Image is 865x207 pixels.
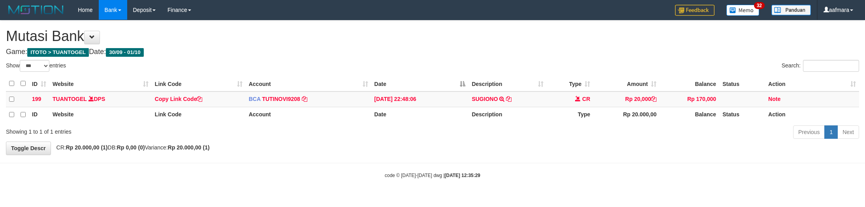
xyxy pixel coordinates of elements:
div: Showing 1 to 1 of 1 entries [6,125,355,136]
strong: Rp 0,00 (0) [117,144,145,151]
label: Search: [782,60,859,72]
th: Action: activate to sort column ascending [765,76,859,91]
th: Website [49,107,152,122]
th: Date: activate to sort column descending [371,76,469,91]
th: Type: activate to sort column ascending [547,76,593,91]
span: 30/09 - 01/10 [106,48,144,57]
a: Copy Rp 20,000 to clipboard [651,96,656,102]
th: Status [719,76,765,91]
th: Link Code: activate to sort column ascending [152,76,246,91]
th: Action [765,107,859,122]
a: SUGIONO [472,96,498,102]
a: Toggle Descr [6,142,51,155]
a: TUTINOVI9208 [262,96,300,102]
img: panduan.png [771,5,811,15]
th: Status [719,107,765,122]
h4: Game: Date: [6,48,859,56]
th: Amount: activate to sort column ascending [593,76,660,91]
img: MOTION_logo.png [6,4,66,16]
img: Feedback.jpg [675,5,715,16]
h1: Mutasi Bank [6,28,859,44]
input: Search: [803,60,859,72]
th: Account [246,107,371,122]
th: Website: activate to sort column ascending [49,76,152,91]
td: DPS [49,91,152,107]
span: CR [582,96,590,102]
a: Previous [793,125,825,139]
strong: Rp 20.000,00 (1) [168,144,210,151]
span: BCA [249,96,261,102]
a: Next [837,125,859,139]
span: 32 [754,2,765,9]
th: Link Code [152,107,246,122]
th: ID: activate to sort column ascending [29,76,49,91]
th: ID [29,107,49,122]
th: Type [547,107,593,122]
img: Button%20Memo.svg [726,5,760,16]
th: Date [371,107,469,122]
a: Copy Link Code [155,96,203,102]
th: Description [468,107,547,122]
span: ITOTO > TUANTOGEL [27,48,89,57]
span: 199 [32,96,41,102]
strong: Rp 20.000,00 (1) [66,144,108,151]
a: Note [768,96,780,102]
th: Balance [660,76,719,91]
td: Rp 20,000 [593,91,660,107]
a: TUANTOGEL [53,96,87,102]
th: Account: activate to sort column ascending [246,76,371,91]
strong: [DATE] 12:35:29 [445,173,480,178]
small: code © [DATE]-[DATE] dwg | [385,173,480,178]
th: Rp 20.000,00 [593,107,660,122]
td: Rp 170,000 [660,91,719,107]
th: Description: activate to sort column ascending [468,76,547,91]
td: [DATE] 22:48:06 [371,91,469,107]
a: Copy TUTINOVI9208 to clipboard [302,96,307,102]
select: Showentries [20,60,49,72]
a: Copy SUGIONO to clipboard [506,96,511,102]
label: Show entries [6,60,66,72]
th: Balance [660,107,719,122]
a: 1 [824,125,838,139]
span: CR: DB: Variance: [53,144,210,151]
